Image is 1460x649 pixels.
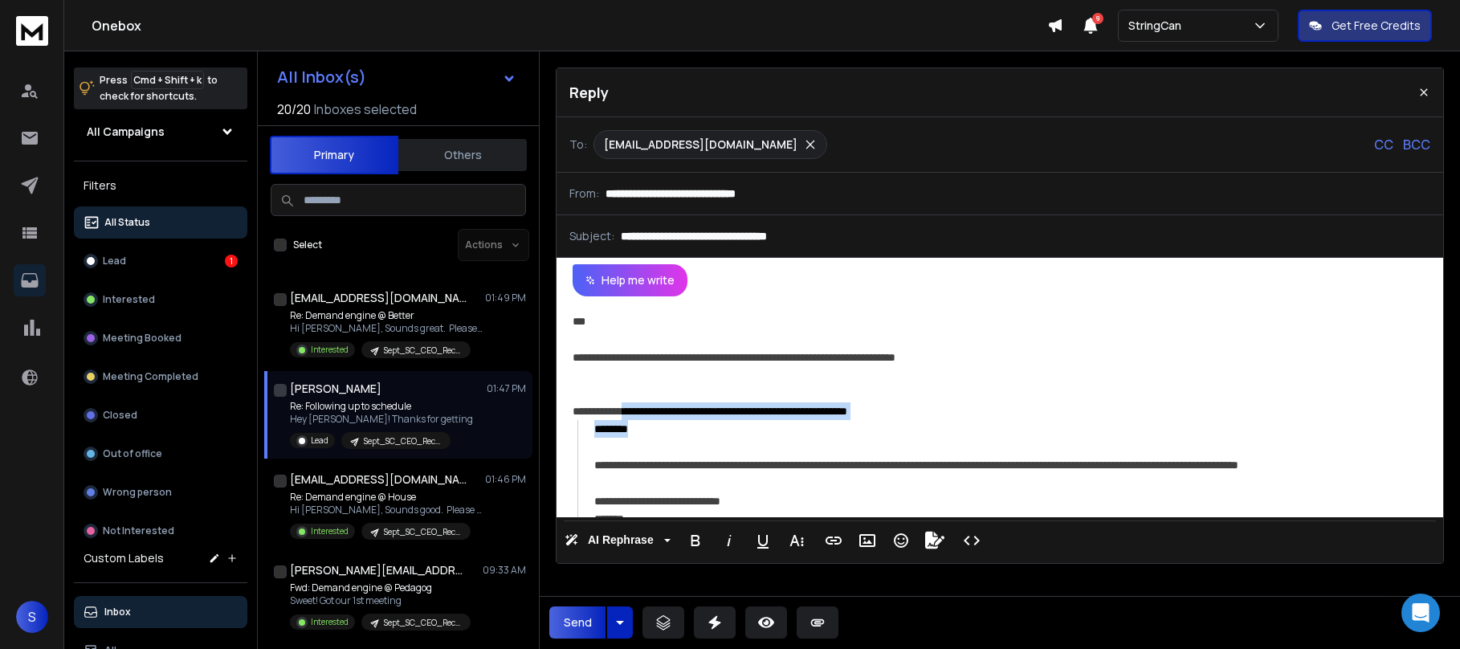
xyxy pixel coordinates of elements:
p: 01:46 PM [485,473,526,486]
button: Italic (⌘I) [714,525,744,557]
p: Press to check for shortcuts. [100,72,218,104]
p: CC [1374,135,1393,154]
p: Interested [311,344,349,356]
button: Underline (⌘U) [748,525,778,557]
p: Interested [311,616,349,628]
p: 01:47 PM [487,382,526,395]
h1: [PERSON_NAME][EMAIL_ADDRESS][DOMAIN_NAME] [290,562,467,578]
h1: All Inbox(s) [277,69,366,85]
h3: Inboxes selected [314,100,417,119]
p: From: [569,186,599,202]
p: Out of office [103,447,162,460]
button: All Campaigns [74,116,247,148]
p: 09:33 AM [483,564,526,577]
p: BCC [1403,135,1430,154]
button: All Status [74,206,247,239]
button: Code View [956,525,987,557]
button: Lead1 [74,245,247,277]
p: Sept_SC_CEO_Recruitment Agency_B2B_$2M+_USA [384,526,461,538]
p: Reply [569,81,609,104]
button: All Inbox(s) [264,61,529,93]
p: Not Interested [103,525,174,537]
p: Wrong person [103,486,172,499]
button: Meeting Booked [74,322,247,354]
p: [EMAIL_ADDRESS][DOMAIN_NAME] [604,137,797,153]
button: Meeting Completed [74,361,247,393]
button: Get Free Credits [1298,10,1432,42]
button: Send [549,606,606,639]
button: Emoticons [886,525,916,557]
span: Cmd + Shift + k [131,71,204,89]
p: Get Free Credits [1332,18,1421,34]
button: Bold (⌘B) [680,525,711,557]
p: To: [569,137,587,153]
h1: Onebox [92,16,1047,35]
button: Insert Image (⌘P) [852,525,883,557]
p: Sept_SC_CEO_Recruitment Agency_B2B_$2M+_USA [384,345,461,357]
p: 01:49 PM [485,292,526,304]
p: Inbox [104,606,131,618]
h3: Custom Labels [84,550,164,566]
label: Select [293,239,322,251]
button: Inbox [74,596,247,628]
button: Insert Link (⌘K) [818,525,849,557]
button: Closed [74,399,247,431]
p: Re: Demand engine @ House [290,491,483,504]
button: Help me write [573,264,687,296]
p: Re: Demand engine @ Better [290,309,483,322]
h1: All Campaigns [87,124,165,140]
button: S [16,601,48,633]
p: Lead [311,435,328,447]
p: Hi [PERSON_NAME], Sounds good. Please find a [290,504,483,516]
button: Others [398,137,527,173]
p: Interested [103,293,155,306]
p: Meeting Completed [103,370,198,383]
p: Re: Following up to schedule [290,400,473,413]
p: Meeting Booked [103,332,181,345]
h1: [EMAIL_ADDRESS][DOMAIN_NAME] [290,290,467,306]
button: Wrong person [74,476,247,508]
p: Hey [PERSON_NAME]! Thanks for getting [290,413,473,426]
button: Interested [74,284,247,316]
span: 9 [1092,13,1103,24]
div: Open Intercom Messenger [1401,594,1440,632]
p: Sweet! Got our 1st meeting [290,594,471,607]
button: Primary [270,136,398,174]
p: Closed [103,409,137,422]
p: Interested [311,525,349,537]
h1: [EMAIL_ADDRESS][DOMAIN_NAME] [290,471,467,488]
p: Lead [103,255,126,267]
p: StringCan [1128,18,1188,34]
h3: Filters [74,174,247,197]
button: Out of office [74,438,247,470]
img: logo [16,16,48,46]
span: 20 / 20 [277,100,311,119]
p: Fwd: Demand engine @ Pedagog [290,582,471,594]
span: AI Rephrase [585,533,657,547]
p: Sept_SC_CEO_Recruitment Agency_B2B_$2M+_USA [364,435,441,447]
button: AI Rephrase [561,525,674,557]
button: Signature [920,525,950,557]
p: Sept_SC_CEO_Recruitment Agency_B2B_$2M+_USA [384,617,461,629]
button: Not Interested [74,515,247,547]
p: Subject: [569,228,614,244]
p: Hi [PERSON_NAME], Sounds great. Please visit my [290,322,483,335]
h1: [PERSON_NAME] [290,381,381,397]
p: All Status [104,216,150,229]
button: More Text [781,525,812,557]
div: 1 [225,255,238,267]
